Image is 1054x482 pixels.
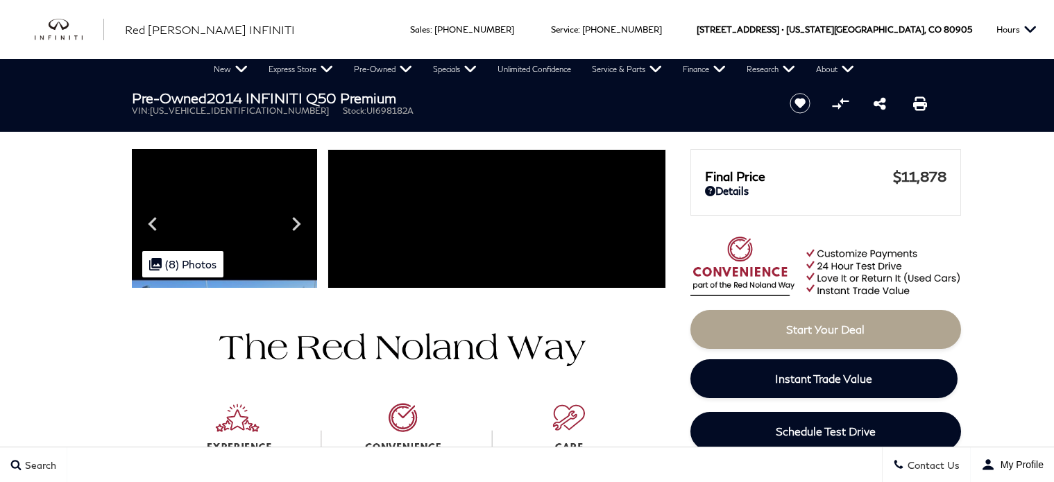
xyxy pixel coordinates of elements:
[150,105,329,116] span: [US_VEHICLE_IDENTIFICATION_NUMBER]
[487,59,581,80] a: Unlimited Confidence
[35,19,104,41] a: infiniti
[582,24,662,35] a: [PHONE_NUMBER]
[672,59,736,80] a: Finance
[258,59,343,80] a: Express Store
[423,59,487,80] a: Specials
[690,310,961,349] a: Start Your Deal
[705,169,893,184] span: Final Price
[142,251,223,277] div: (8) Photos
[203,59,865,80] nav: Main Navigation
[830,93,851,114] button: Compare vehicle
[776,424,876,438] span: Schedule Test Drive
[581,59,672,80] a: Service & Parts
[132,90,767,105] h1: 2014 INFINITI Q50 Premium
[705,184,946,197] a: Details
[736,59,806,80] a: Research
[775,372,872,385] span: Instant Trade Value
[125,21,295,38] a: Red [PERSON_NAME] INFINITI
[904,459,960,471] span: Contact Us
[893,168,946,184] span: $11,878
[366,105,414,116] span: UI698182A
[995,459,1044,470] span: My Profile
[430,24,432,35] span: :
[434,24,514,35] a: [PHONE_NUMBER]
[578,24,580,35] span: :
[690,412,961,451] a: Schedule Test Drive
[786,322,865,336] span: Start Your Deal
[343,105,366,116] span: Stock:
[22,459,56,471] span: Search
[690,359,958,398] a: Instant Trade Value
[132,89,207,106] strong: Pre-Owned
[806,59,865,80] a: About
[410,24,430,35] span: Sales
[35,19,104,41] img: INFINITI
[697,24,972,35] a: [STREET_ADDRESS] • [US_STATE][GEOGRAPHIC_DATA], CO 80905
[705,168,946,184] a: Final Price $11,878
[203,59,258,80] a: New
[971,447,1054,482] button: user-profile-menu
[913,95,927,112] a: Print this Pre-Owned 2014 INFINITI Q50 Premium
[785,92,815,114] button: Save vehicle
[132,105,150,116] span: VIN:
[343,59,423,80] a: Pre-Owned
[874,95,886,112] a: Share this Pre-Owned 2014 INFINITI Q50 Premium
[125,23,295,36] span: Red [PERSON_NAME] INFINITI
[551,24,578,35] span: Service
